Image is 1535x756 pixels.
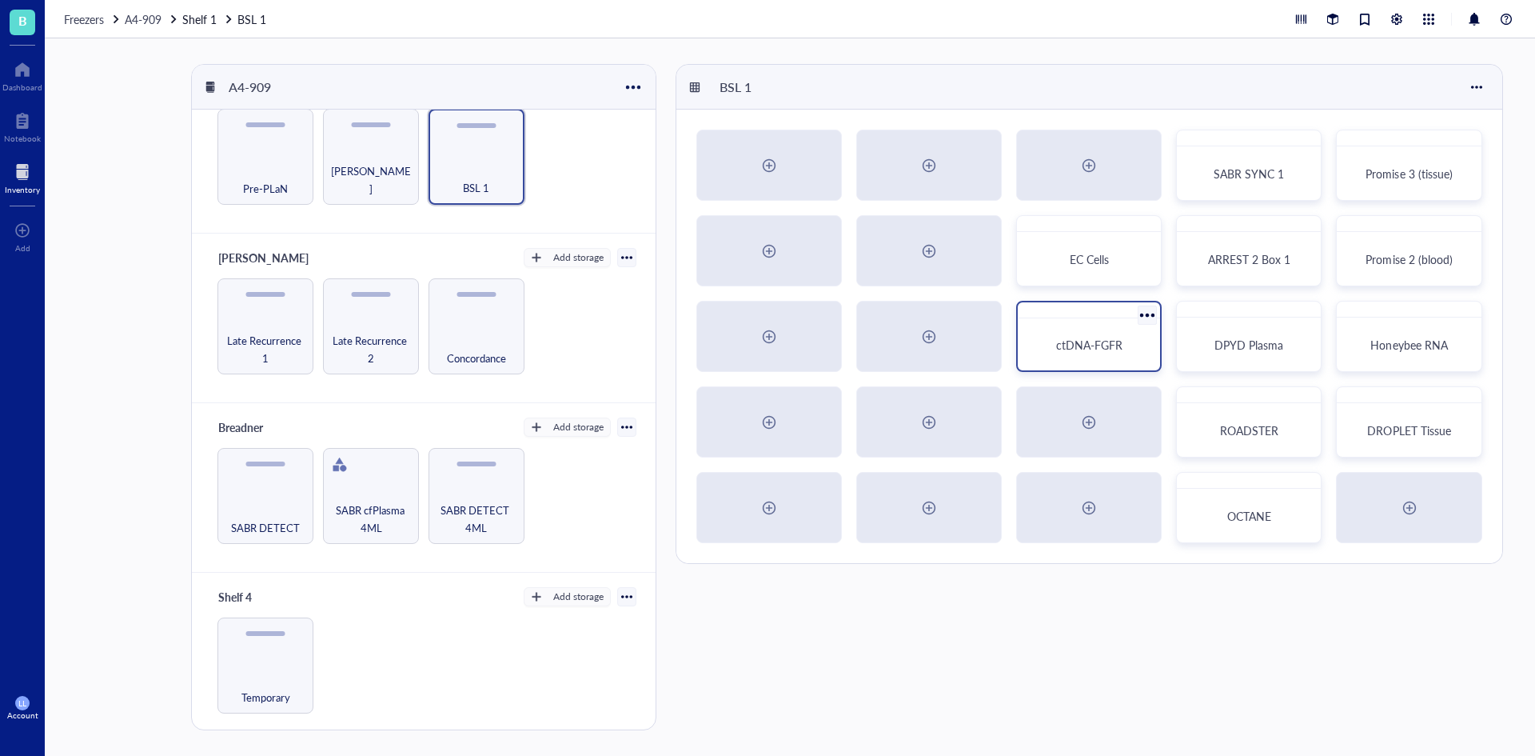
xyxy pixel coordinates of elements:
div: Shelf 4 [211,586,307,608]
span: ctDNA-FGFR [1056,337,1122,353]
div: BSL 1 [712,74,808,101]
span: SABR SYNC 1 [1214,166,1284,182]
span: Late Recurrence 2 [330,332,412,367]
span: [PERSON_NAME] [330,162,412,198]
span: ROADSTER [1220,422,1278,438]
div: Notebook [4,134,41,143]
div: Account [7,710,38,720]
span: ARREST 2 Box 1 [1208,251,1290,267]
button: Add storage [524,587,611,606]
span: OCTANE [1227,508,1271,524]
span: SABR DETECT [231,519,300,537]
a: A4-909 [125,10,179,28]
span: EC Cells [1070,251,1109,267]
span: Promise 2 (blood) [1366,251,1452,267]
span: Honeybee RNA [1370,337,1447,353]
div: Add [15,243,30,253]
button: Add storage [524,418,611,437]
div: Breadner [211,416,307,438]
div: A4-909 [221,74,317,101]
a: Inventory [5,159,40,194]
span: Pre-PLaN [243,180,288,198]
a: Shelf 1BSL 1 [182,10,269,28]
span: DROPLET Tissue [1367,422,1450,438]
span: Freezers [64,11,104,27]
a: Freezers [64,10,122,28]
span: Concordance [447,350,506,367]
button: Add storage [524,248,611,267]
div: Dashboard [2,82,42,92]
a: Dashboard [2,57,42,92]
div: Add storage [553,250,604,265]
span: Promise 3 (tissue) [1366,166,1452,182]
div: Add storage [553,420,604,434]
span: Late Recurrence 1 [225,332,306,367]
div: [PERSON_NAME] [211,246,316,269]
span: SABR cfPlasma 4ML [330,502,412,537]
a: Notebook [4,108,41,143]
span: A4-909 [125,11,161,27]
span: DPYD Plasma [1214,337,1283,353]
div: Inventory [5,185,40,194]
span: Temporary [241,689,290,706]
span: LL [18,698,26,708]
span: B [18,10,27,30]
span: SABR DETECT 4ML [436,502,517,537]
div: Add storage [553,590,604,604]
span: BSL 1 [463,179,489,197]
